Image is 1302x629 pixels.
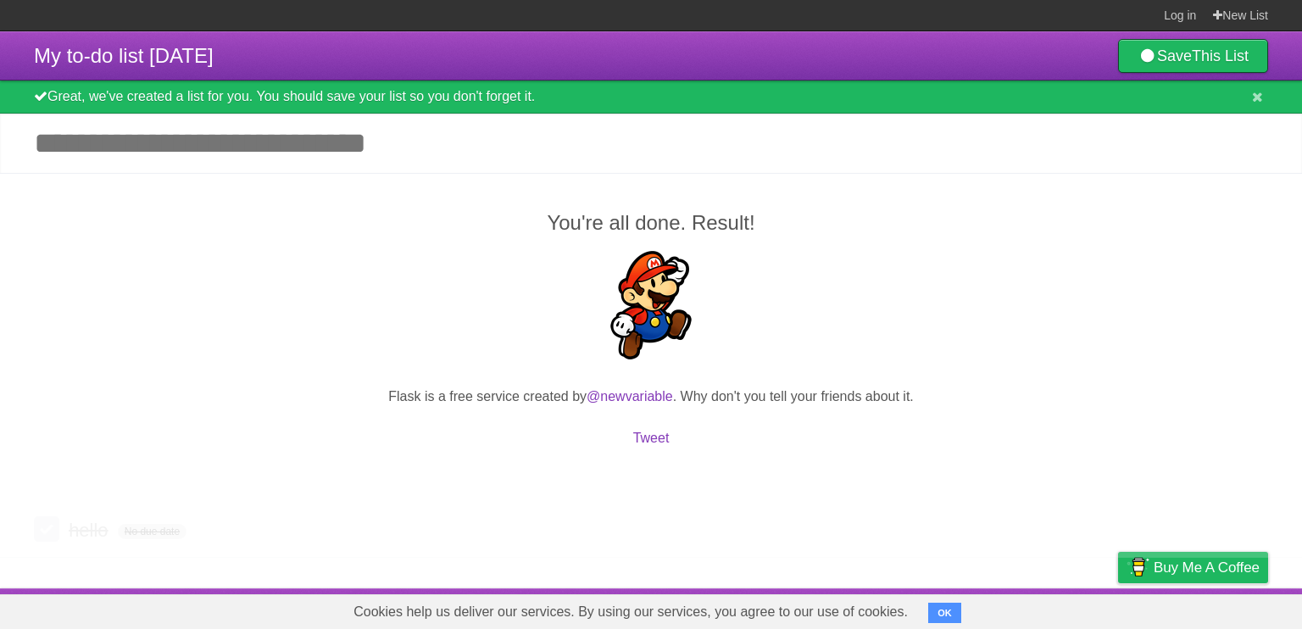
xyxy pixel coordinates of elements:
a: Tweet [633,431,670,445]
a: SaveThis List [1118,39,1268,73]
h2: You're all done. Result! [34,208,1268,238]
p: Flask is a free service created by . Why don't you tell your friends about it. [34,387,1268,407]
span: Cookies help us deliver our services. By using our services, you agree to our use of cookies. [337,595,925,629]
span: No due date [118,524,186,539]
button: OK [928,603,961,623]
span: My to-do list [DATE] [34,44,214,67]
a: Terms [1038,593,1076,625]
a: Developers [949,593,1017,625]
img: Super Mario [597,251,705,359]
label: Done [34,516,59,542]
a: About [893,593,928,625]
span: Buy me a coffee [1154,553,1260,582]
span: hello [69,520,112,541]
b: This List [1192,47,1249,64]
a: Buy me a coffee [1118,552,1268,583]
img: Buy me a coffee [1127,553,1149,582]
a: Suggest a feature [1161,593,1268,625]
a: @newvariable [587,389,673,404]
a: Privacy [1096,593,1140,625]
